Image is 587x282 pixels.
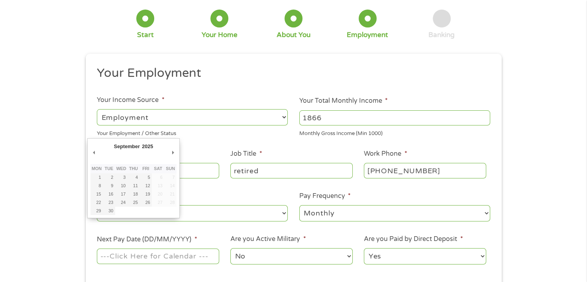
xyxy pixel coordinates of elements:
[113,141,141,152] div: September
[115,173,128,182] button: 3
[103,190,115,198] button: 16
[97,96,164,104] label: Your Income Source
[299,97,388,105] label: Your Total Monthly Income
[230,235,306,243] label: Are you Active Military
[129,166,138,171] abbr: Thursday
[115,190,128,198] button: 17
[90,198,103,207] button: 22
[428,31,455,39] div: Banking
[115,182,128,190] button: 10
[128,173,140,182] button: 4
[230,150,262,158] label: Job Title
[277,31,310,39] div: About You
[299,127,490,138] div: Monthly Gross Income (Min 1000)
[90,190,103,198] button: 15
[90,207,103,215] button: 29
[142,166,149,171] abbr: Friday
[128,198,140,207] button: 25
[364,150,407,158] label: Work Phone
[347,31,388,39] div: Employment
[299,192,351,200] label: Pay Frequency
[230,163,352,178] input: Cashier
[364,235,463,243] label: Are you Paid by Direct Deposit
[97,127,288,138] div: Your Employment / Other Status
[141,141,154,152] div: 2025
[128,182,140,190] button: 11
[139,190,152,198] button: 19
[90,147,98,158] button: Previous Month
[103,182,115,190] button: 9
[139,182,152,190] button: 12
[202,31,238,39] div: Your Home
[103,198,115,207] button: 23
[169,147,177,158] button: Next Month
[90,173,103,182] button: 1
[90,182,103,190] button: 8
[137,31,154,39] div: Start
[92,166,102,171] abbr: Monday
[154,166,162,171] abbr: Saturday
[105,166,114,171] abbr: Tuesday
[364,163,486,178] input: (231) 754-4010
[103,207,115,215] button: 30
[115,198,128,207] button: 24
[97,65,484,81] h2: Your Employment
[139,198,152,207] button: 26
[116,166,126,171] abbr: Wednesday
[299,110,490,125] input: 1800
[128,190,140,198] button: 18
[97,235,197,244] label: Next Pay Date (DD/MM/YYYY)
[103,173,115,182] button: 2
[97,249,219,264] input: Use the arrow keys to pick a date
[166,166,175,171] abbr: Sunday
[139,173,152,182] button: 5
